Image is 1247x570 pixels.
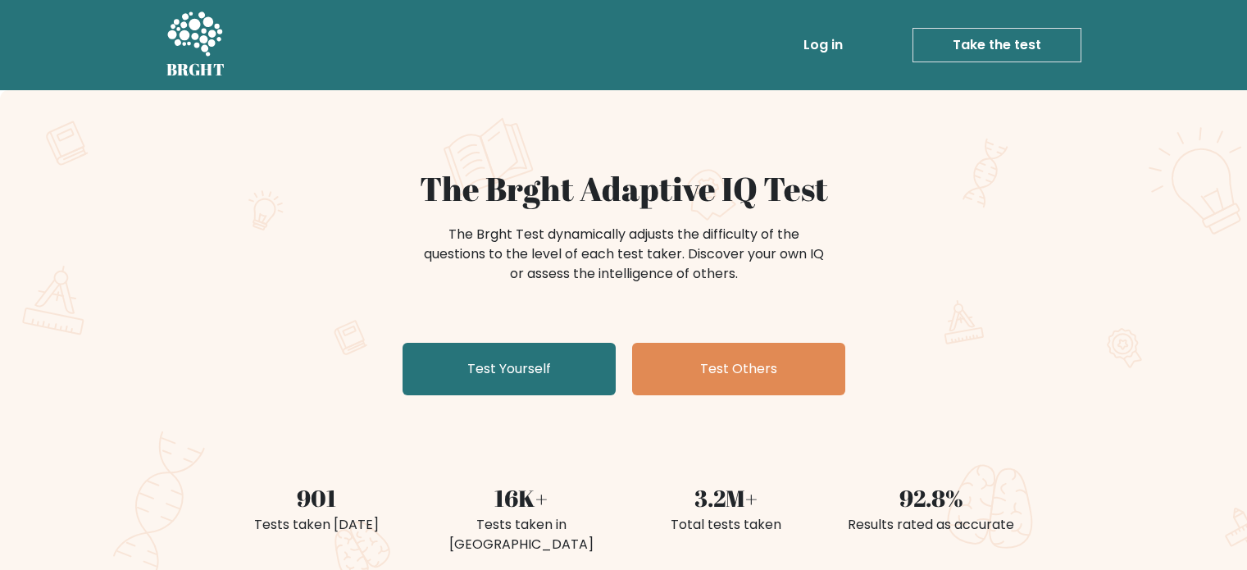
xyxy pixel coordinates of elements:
h5: BRGHT [166,60,225,80]
div: 16K+ [429,481,614,515]
div: 901 [224,481,409,515]
div: 92.8% [839,481,1024,515]
a: Test Yourself [403,343,616,395]
a: Test Others [632,343,845,395]
div: 3.2M+ [634,481,819,515]
a: BRGHT [166,7,225,84]
div: Tests taken in [GEOGRAPHIC_DATA] [429,515,614,554]
a: Log in [797,29,849,62]
a: Take the test [912,28,1081,62]
div: The Brght Test dynamically adjusts the difficulty of the questions to the level of each test take... [419,225,829,284]
div: Total tests taken [634,515,819,535]
h1: The Brght Adaptive IQ Test [224,169,1024,208]
div: Results rated as accurate [839,515,1024,535]
div: Tests taken [DATE] [224,515,409,535]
